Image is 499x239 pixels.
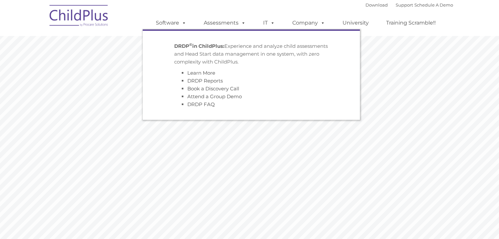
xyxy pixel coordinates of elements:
rs-layer: ChildPlus is an all-in-one software solution for Head Start, EHS, Migrant, State Pre-K, or other ... [276,145,438,213]
a: Book a Discovery Call [187,85,239,92]
p: Experience and analyze child assessments and Head Start data management in one system, with zero ... [174,42,328,66]
a: Learn More [187,70,215,76]
a: Download [365,2,388,8]
a: Company [286,16,332,29]
a: Attend a Group Demo [187,93,242,100]
a: DRDP Reports [187,78,223,84]
a: University [336,16,375,29]
a: IT [257,16,281,29]
img: ChildPlus by Procare Solutions [46,0,112,33]
sup: © [189,42,192,47]
a: Assessments [197,16,252,29]
strong: DRDP in ChildPlus: [174,43,224,49]
a: Schedule A Demo [414,2,453,8]
a: Training Scramble!! [380,16,442,29]
a: Get Started [275,220,324,233]
a: Support [396,2,413,8]
font: | [365,2,453,8]
a: Software [149,16,193,29]
a: DRDP FAQ [187,101,215,107]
